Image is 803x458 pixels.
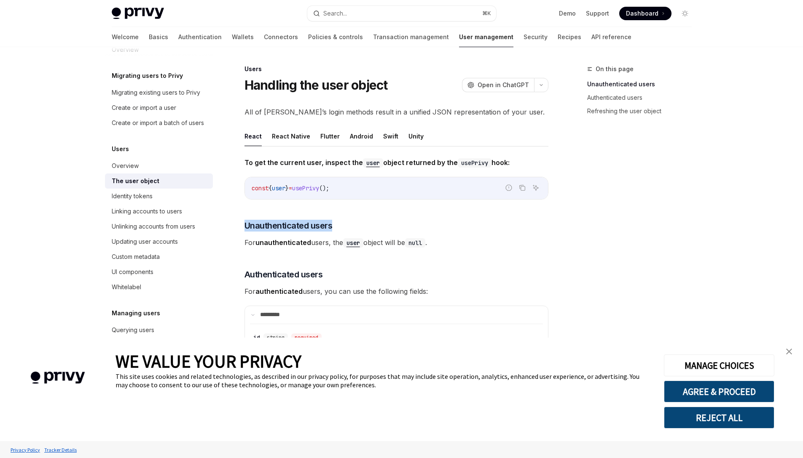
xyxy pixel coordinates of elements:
button: MANAGE CHOICES [664,354,774,376]
button: Android [350,126,373,146]
span: Open in ChatGPT [478,81,529,89]
div: Users [244,65,548,73]
a: Custom metadata [105,249,213,264]
a: Refreshing the user object [587,104,698,118]
a: Updating user accounts [105,234,213,249]
a: Recipes [558,27,581,47]
div: Identity tokens [112,191,153,201]
a: User management [459,27,513,47]
button: React Native [272,126,310,146]
a: Unauthenticated users [587,77,698,91]
button: AGREE & PROCEED [664,381,774,402]
div: Overview [112,161,139,171]
h5: Migrating users to Privy [112,71,183,81]
a: Privacy Policy [8,442,42,457]
a: The user object [105,173,213,189]
a: Whitelabel [105,280,213,295]
button: Toggle dark mode [678,7,692,20]
div: Search... [323,8,347,19]
a: Linking accounts to users [105,204,213,219]
button: Report incorrect code [503,182,514,193]
span: { [269,184,272,192]
a: Basics [149,27,168,47]
div: required [291,333,322,342]
button: Copy the contents from the code block [517,182,528,193]
div: This site uses cookies and related technologies, as described in our privacy policy, for purposes... [115,372,651,389]
a: Create or import a batch of users [105,115,213,130]
a: Security [524,27,548,47]
code: user [363,158,383,168]
span: All of [PERSON_NAME]’s login methods result in a unified JSON representation of your user. [244,106,548,118]
a: close banner [781,343,798,360]
a: Support [586,9,609,18]
a: user [343,238,363,247]
button: Swift [383,126,398,146]
a: Create or import a user [105,100,213,115]
span: For users, the object will be . [244,237,548,248]
img: close banner [786,349,792,354]
span: WE VALUE YOUR PRIVACY [115,350,301,372]
button: Ask AI [530,182,541,193]
strong: To get the current user, inspect the object returned by the hook: [244,158,510,167]
button: Search...⌘K [307,6,496,21]
h5: Users [112,144,129,154]
code: null [405,238,425,248]
h1: Handling the user object [244,77,388,93]
code: user [343,238,363,248]
div: UI components [112,267,153,277]
div: Create or import a batch of users [112,118,204,128]
a: API reference [591,27,631,47]
button: React [244,126,262,146]
a: Overview [105,158,213,173]
span: const [252,184,269,192]
a: Tracker Details [42,442,79,457]
button: Open in ChatGPT [462,78,534,92]
a: user [363,158,383,167]
span: } [285,184,289,192]
div: Custom metadata [112,252,160,262]
div: Create or import a user [112,103,176,113]
a: Identity tokens [105,189,213,204]
div: Whitelabel [112,282,141,292]
div: Updating user accounts [112,237,178,247]
span: string [267,334,285,341]
button: Unity [408,126,424,146]
div: Unlinking accounts from users [112,221,195,232]
span: Authenticated users [244,269,323,280]
button: REJECT ALL [664,407,774,429]
a: Demo [559,9,576,18]
a: Migrating existing users to Privy [105,85,213,100]
div: Querying users [112,325,154,335]
h5: Managing users [112,308,160,318]
img: light logo [112,8,164,19]
a: UI components [105,264,213,280]
div: Migrating existing users to Privy [112,88,200,98]
a: Wallets [232,27,254,47]
span: user [272,184,285,192]
a: Welcome [112,27,139,47]
a: Connectors [264,27,298,47]
div: The user object [112,176,159,186]
a: Policies & controls [308,27,363,47]
a: Transaction management [373,27,449,47]
a: Authentication [178,27,222,47]
a: Authenticated users [587,91,698,104]
a: Querying users [105,322,213,338]
span: Unauthenticated users [244,220,333,232]
span: Dashboard [626,9,658,18]
strong: unauthenticated [255,238,311,247]
span: usePrivy [292,184,319,192]
span: (); [319,184,329,192]
img: company logo [13,359,103,396]
code: usePrivy [458,158,491,168]
div: Linking accounts to users [112,206,182,216]
a: Dashboard [619,7,671,20]
div: id [253,333,260,342]
span: On this page [596,64,634,74]
span: For users, you can use the following fields: [244,285,548,297]
span: ⌘ K [482,10,491,17]
button: Flutter [320,126,340,146]
a: Unlinking accounts from users [105,219,213,234]
strong: authenticated [255,287,303,296]
span: = [289,184,292,192]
